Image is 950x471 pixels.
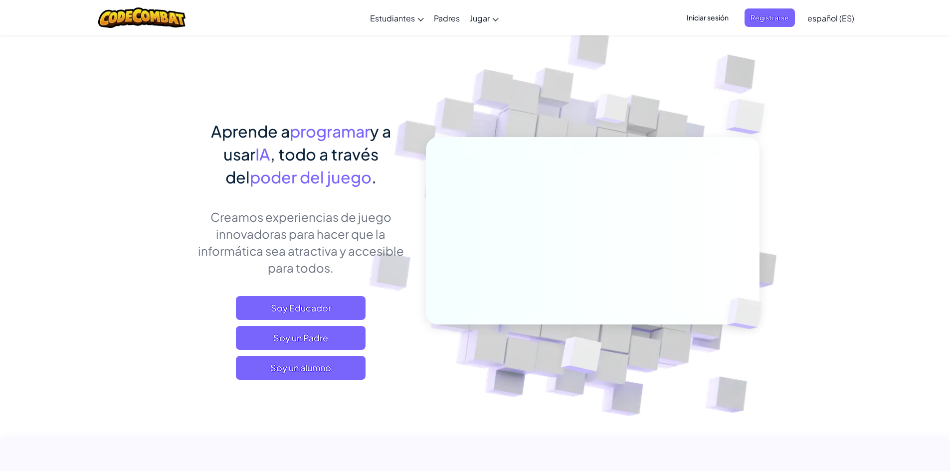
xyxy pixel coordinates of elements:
[536,315,625,398] img: Overlap cubes
[370,13,415,23] span: Estudiantes
[191,208,411,276] p: Creamos experiencias de juego innovadoras para hacer que la informática sea atractiva y accesible...
[290,121,370,141] span: programar
[98,7,186,28] img: CodeCombat logo
[745,8,795,27] button: Registrarse
[236,296,366,320] a: Soy Educador
[710,277,785,350] img: Overlap cubes
[576,74,648,149] img: Overlap cubes
[255,144,270,164] span: IA
[429,4,465,31] a: Padres
[211,121,290,141] span: Aprende a
[225,144,379,187] span: , todo a través del
[681,8,735,27] button: Iniciar sesión
[236,326,366,350] a: Soy un Padre
[706,75,792,159] img: Overlap cubes
[802,4,859,31] a: español (ES)
[465,4,504,31] a: Jugar
[470,13,490,23] span: Jugar
[250,167,372,187] span: poder del juego
[372,167,377,187] span: .
[807,13,854,23] span: español (ES)
[236,356,366,380] button: Soy un alumno
[365,4,429,31] a: Estudiantes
